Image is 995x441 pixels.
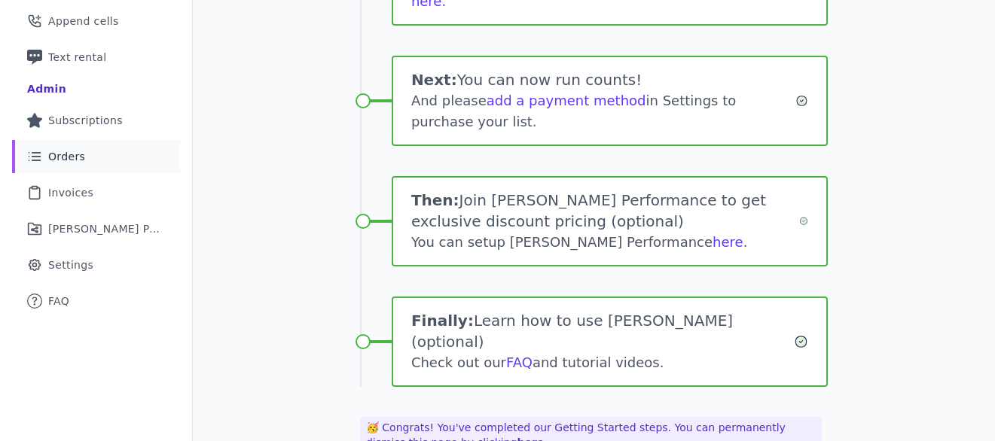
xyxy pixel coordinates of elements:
a: FAQ [506,354,533,370]
div: Check out our and tutorial videos. [411,352,794,373]
h1: You can now run counts! [411,69,795,90]
div: You can setup [PERSON_NAME] Performance . [411,232,799,253]
span: Then: [411,191,459,209]
h1: Join [PERSON_NAME] Performance to get exclusive discount pricing (optional) [411,190,799,232]
span: Orders [48,149,85,164]
span: [PERSON_NAME] Performance [48,221,162,236]
h1: Learn how to use [PERSON_NAME] (optional) [411,310,794,352]
a: Invoices [12,176,180,209]
span: Finally: [411,312,474,330]
span: Next: [411,71,457,89]
span: Append cells [48,14,119,29]
a: Text rental [12,41,180,74]
a: Subscriptions [12,104,180,137]
a: FAQ [12,284,180,318]
span: Subscriptions [48,113,123,128]
a: add a payment method [487,93,646,108]
span: Invoices [48,185,93,200]
a: Settings [12,248,180,281]
a: Append cells [12,5,180,38]
div: Admin [27,81,66,96]
span: Text rental [48,50,107,65]
div: And please in Settings to purchase your list. [411,90,795,132]
span: FAQ [48,293,69,309]
a: here [713,234,743,250]
span: Settings [48,257,93,272]
a: [PERSON_NAME] Performance [12,212,180,245]
a: Orders [12,140,180,173]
